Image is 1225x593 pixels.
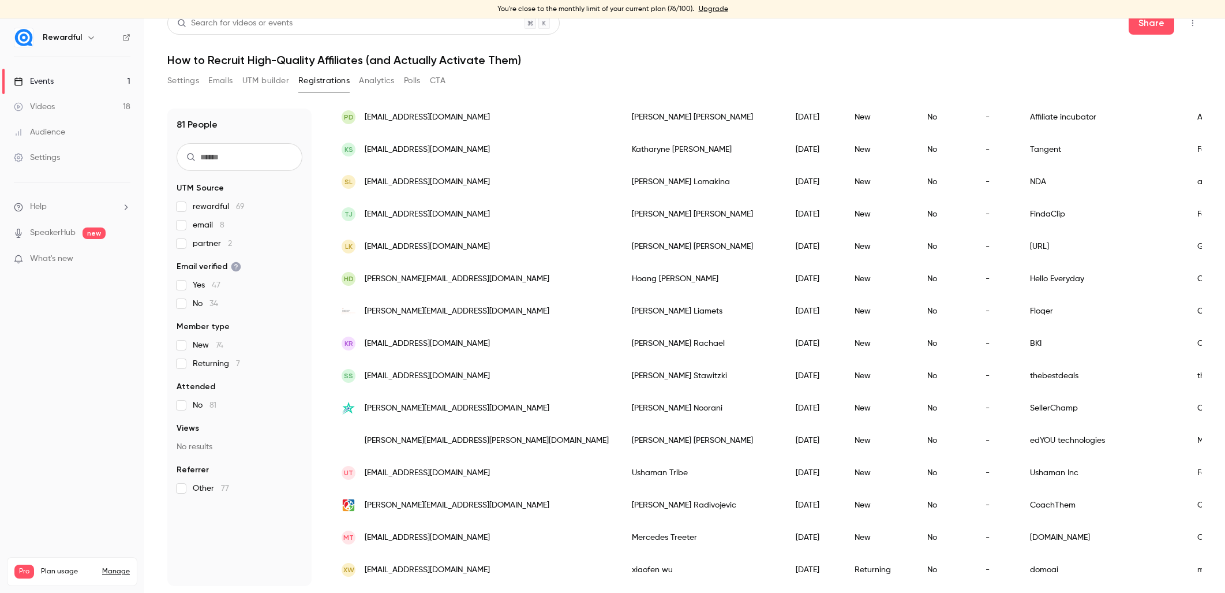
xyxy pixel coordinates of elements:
div: Mercedes Treeter [620,521,784,554]
div: No [916,263,974,295]
div: - [974,457,1018,489]
div: - [974,198,1018,230]
span: rewardful [193,201,245,212]
div: Search for videos or events [177,17,293,29]
a: Manage [102,567,130,576]
span: new [83,227,106,239]
div: New [843,392,916,424]
span: SL [344,177,353,187]
div: - [974,489,1018,521]
span: 69 [236,203,245,211]
div: - [974,360,1018,392]
h1: 81 People [177,118,218,132]
div: SellerChamp [1018,392,1186,424]
span: Plan usage [41,567,95,576]
div: No [916,392,974,424]
div: New [843,457,916,489]
div: - [974,166,1018,198]
div: New [843,489,916,521]
div: [PERSON_NAME] [PERSON_NAME] [620,198,784,230]
span: [EMAIL_ADDRESS][DOMAIN_NAME] [365,370,490,382]
span: 8 [220,221,224,229]
div: Settings [14,152,60,163]
div: No [916,521,974,554]
div: New [843,230,916,263]
span: [EMAIL_ADDRESS][DOMAIN_NAME] [365,111,490,124]
div: [DATE] [784,521,843,554]
div: Hello Everyday [1018,263,1186,295]
div: No [916,101,974,133]
div: FindaClip [1018,198,1186,230]
div: [DATE] [784,198,843,230]
iframe: Noticeable Trigger [117,254,130,264]
div: [DATE] [784,133,843,166]
div: CoachThem [1018,489,1186,521]
img: edyou.com [342,438,355,444]
div: [DOMAIN_NAME] [1018,521,1186,554]
div: [PERSON_NAME] Noorani [620,392,784,424]
div: - [974,295,1018,327]
div: No [916,198,974,230]
div: Affiliate incubator [1018,101,1186,133]
div: [PERSON_NAME] Stawitzki [620,360,784,392]
span: partner [193,238,232,249]
span: No [193,298,218,309]
div: No [916,133,974,166]
span: KR [344,338,353,349]
div: [PERSON_NAME] Liamets [620,295,784,327]
span: [EMAIL_ADDRESS][DOMAIN_NAME] [365,208,490,221]
span: 47 [212,281,220,289]
div: No [916,554,974,586]
span: Views [177,423,199,434]
img: coachthem.com [342,498,355,512]
span: UT [344,468,353,478]
h1: How to Recruit High-Quality Affiliates (and Actually Activate Them) [167,53,1202,67]
div: NDA [1018,166,1186,198]
div: Returning [843,554,916,586]
button: Emails [208,72,233,90]
div: - [974,424,1018,457]
span: PD [344,112,354,122]
div: New [843,327,916,360]
span: [PERSON_NAME][EMAIL_ADDRESS][DOMAIN_NAME] [365,402,549,415]
span: Attended [177,381,215,393]
div: [DATE] [784,360,843,392]
div: BKI [1018,327,1186,360]
button: Share [1129,12,1174,35]
span: HD [344,274,354,284]
div: [DATE] [784,392,843,424]
div: Audience [14,126,65,138]
div: Hoang [PERSON_NAME] [620,263,784,295]
button: Analytics [359,72,395,90]
span: [PERSON_NAME][EMAIL_ADDRESS][DOMAIN_NAME] [365,273,549,285]
a: Upgrade [699,5,728,14]
div: - [974,392,1018,424]
div: [DATE] [784,166,843,198]
div: Events [14,76,54,87]
span: email [193,219,224,231]
div: [DATE] [784,424,843,457]
span: [EMAIL_ADDRESS][DOMAIN_NAME] [365,176,490,188]
span: [EMAIL_ADDRESS][DOMAIN_NAME] [365,144,490,156]
span: [EMAIL_ADDRESS][DOMAIN_NAME] [365,241,490,253]
span: [PERSON_NAME][EMAIL_ADDRESS][DOMAIN_NAME] [365,305,549,318]
div: New [843,263,916,295]
span: MT [343,532,354,543]
div: - [974,133,1018,166]
div: - [974,521,1018,554]
h6: Rewardful [43,32,82,43]
span: Help [30,201,47,213]
div: New [843,521,916,554]
div: [DATE] [784,457,843,489]
div: edYOU technologies [1018,424,1186,457]
span: 34 [209,300,218,308]
div: No [916,295,974,327]
div: [PERSON_NAME] Rachael [620,327,784,360]
span: 74 [216,341,223,349]
div: - [974,230,1018,263]
span: 81 [209,401,216,409]
div: Katharyne [PERSON_NAME] [620,133,784,166]
div: No [916,166,974,198]
div: [DATE] [784,489,843,521]
div: New [843,424,916,457]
